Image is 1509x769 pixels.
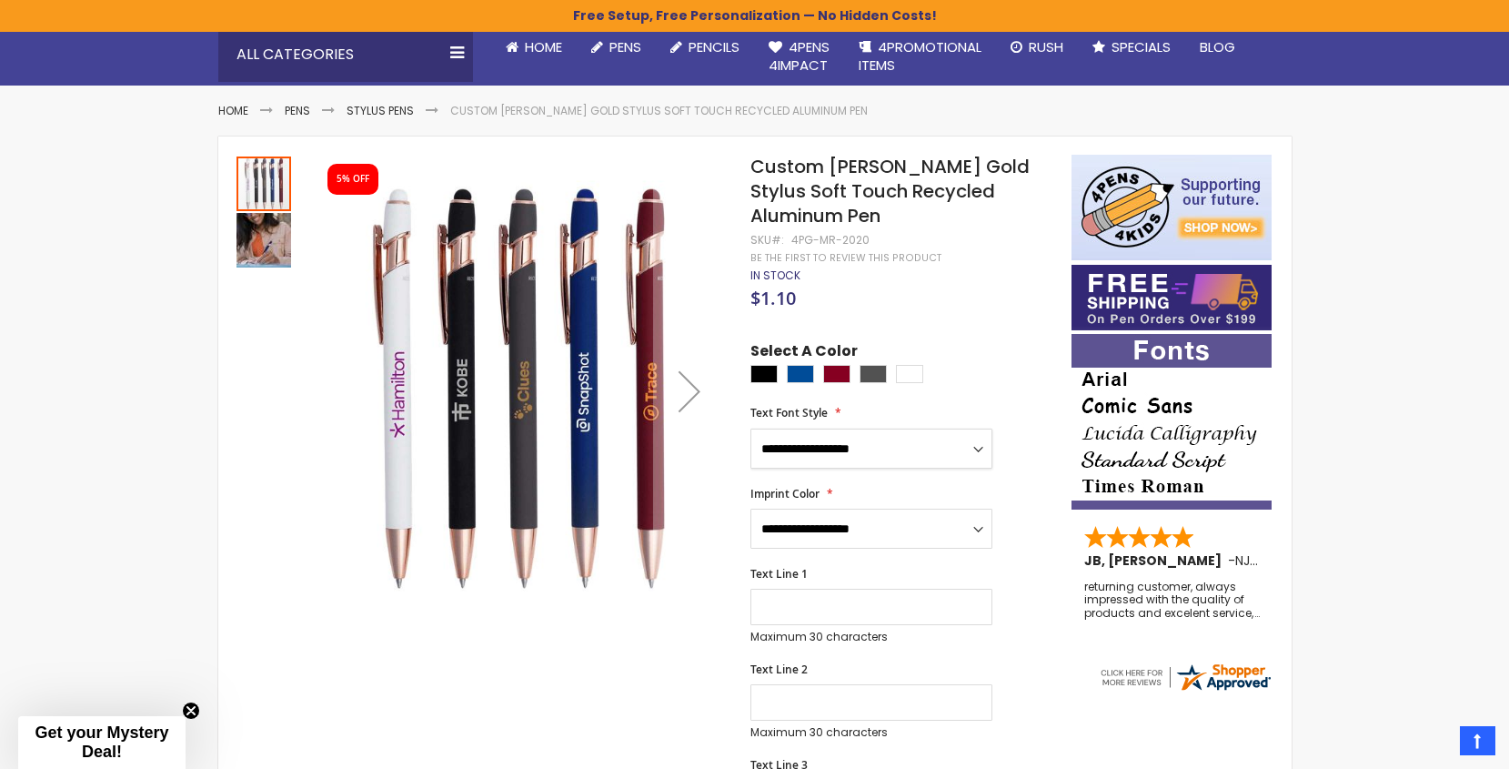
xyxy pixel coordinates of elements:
[1084,581,1261,620] div: returning customer, always impressed with the quality of products and excelent service, will retu...
[525,37,562,56] span: Home
[218,103,248,118] a: Home
[750,268,800,283] span: In stock
[218,27,473,82] div: All Categories
[787,365,814,383] div: Dark Blue
[310,181,726,597] img: Custom Lexi Rose Gold Stylus Soft Touch Recycled Aluminum Pen
[844,27,996,86] a: 4PROMOTIONALITEMS
[750,286,796,310] span: $1.10
[236,155,293,211] div: Custom Lexi Rose Gold Stylus Soft Touch Recycled Aluminum Pen
[1112,37,1171,56] span: Specials
[750,566,808,582] span: Text Line 1
[1071,155,1272,260] img: 4pens 4 kids
[859,37,981,75] span: 4PROMOTIONAL ITEMS
[791,233,870,248] div: 4PG-MR-2020
[750,365,778,383] div: Black
[577,27,656,67] a: Pens
[750,341,858,366] span: Select A Color
[656,27,754,67] a: Pencils
[236,211,291,268] div: Custom Lexi Rose Gold Stylus Soft Touch Recycled Aluminum Pen
[35,723,168,761] span: Get your Mystery Deal!
[1084,551,1228,570] span: JB, [PERSON_NAME]
[750,232,784,248] strong: SKU
[1098,661,1273,693] img: 4pens.com widget logo
[1071,334,1272,510] img: font-personalization-examples
[750,725,992,740] p: Maximum 30 characters
[750,630,992,644] p: Maximum 30 characters
[337,173,369,186] div: 5% OFF
[750,251,941,265] a: Be the first to review this product
[1071,265,1272,330] img: Free shipping on orders over $199
[750,486,820,501] span: Imprint Color
[653,155,726,627] div: Next
[769,37,830,75] span: 4Pens 4impact
[182,702,200,720] button: Close teaser
[491,27,577,67] a: Home
[1235,551,1258,570] span: NJ
[689,37,739,56] span: Pencils
[347,103,414,118] a: Stylus Pens
[996,27,1078,67] a: Rush
[236,213,291,268] img: Custom Lexi Rose Gold Stylus Soft Touch Recycled Aluminum Pen
[1359,720,1509,769] iframe: Google Customer Reviews
[750,268,800,283] div: Availability
[1228,551,1386,570] span: - ,
[18,716,186,769] div: Get your Mystery Deal!Close teaser
[450,104,868,118] li: Custom [PERSON_NAME] Gold Stylus Soft Touch Recycled Aluminum Pen
[1185,27,1250,67] a: Blog
[1078,27,1185,67] a: Specials
[750,405,828,420] span: Text Font Style
[1029,37,1063,56] span: Rush
[823,365,850,383] div: Burgundy
[750,154,1030,228] span: Custom [PERSON_NAME] Gold Stylus Soft Touch Recycled Aluminum Pen
[896,365,923,383] div: White
[1098,682,1273,697] a: 4pens.com certificate URL
[860,365,887,383] div: Gunmetal
[750,662,808,677] span: Text Line 2
[1200,37,1235,56] span: Blog
[609,37,641,56] span: Pens
[754,27,844,86] a: 4Pens4impact
[285,103,310,118] a: Pens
